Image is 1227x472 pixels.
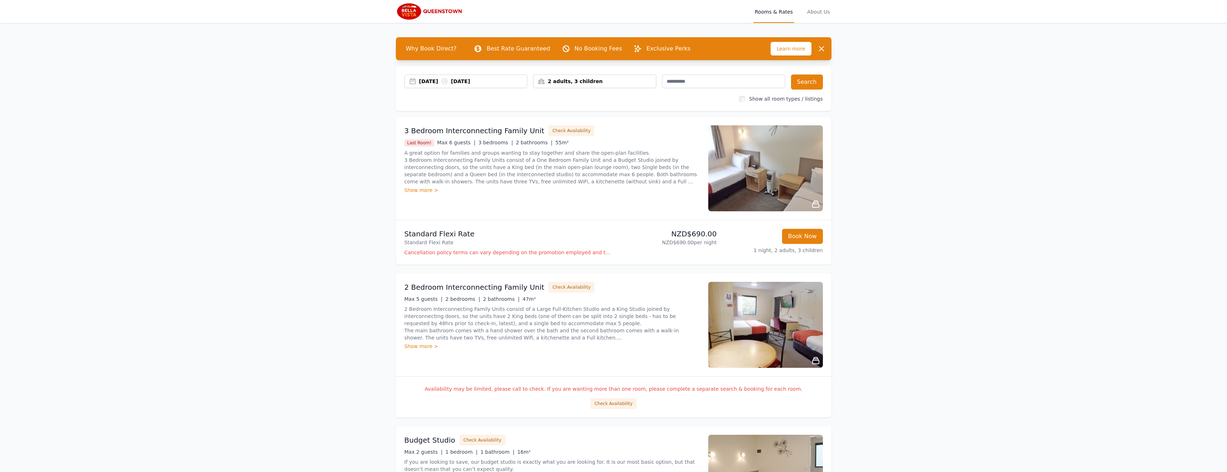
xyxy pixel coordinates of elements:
span: 2 bedrooms | [445,296,480,302]
p: NZD$690.00 [617,229,717,239]
span: 16m² [517,449,531,455]
span: Why Book Direct? [400,42,462,56]
button: Check Availability [590,398,636,409]
p: Cancellation policy terms can vary depending on the promotion employed and the time of stay of th... [404,249,611,256]
span: 1 bedroom | [445,449,478,455]
span: Max 2 guests | [404,449,443,455]
p: 1 night, 2 adults, 3 children [723,247,823,254]
p: 2 Bedroom Interconnecting Family Units consist of a Large Full-Kitchen Studio and a King Studio j... [404,305,700,341]
button: Book Now [782,229,823,244]
p: Best Rate Guaranteed [487,44,550,53]
p: A great option for families and groups wanting to stay together and share the open-plan facilitie... [404,149,700,185]
div: Show more > [404,187,700,194]
p: NZD$690.00 per night [617,239,717,246]
span: 2 bathrooms | [483,296,519,302]
span: 47m² [523,296,536,302]
span: 2 bathrooms | [516,140,552,145]
span: 1 bathroom | [480,449,514,455]
button: Check Availability [548,125,594,136]
p: Standard Flexi Rate [404,229,611,239]
h3: Budget Studio [404,435,455,445]
div: 2 adults, 3 children [533,78,656,85]
h3: 3 Bedroom Interconnecting Family Unit [404,126,545,136]
span: Max 5 guests | [404,296,443,302]
div: [DATE] [DATE] [419,78,527,85]
p: Standard Flexi Rate [404,239,611,246]
span: Learn more [771,42,811,56]
h3: 2 Bedroom Interconnecting Family Unit [404,282,545,292]
p: Availability may be limited, please call to check. If you are wanting more than one room, please ... [404,385,823,392]
button: Check Availability [460,435,505,445]
p: No Booking Fees [575,44,622,53]
label: Show all room types / listings [749,96,823,102]
span: 3 bedrooms | [478,140,513,145]
img: Bella Vista Queenstown [396,3,465,20]
button: Check Availability [548,282,594,293]
p: Exclusive Perks [646,44,690,53]
span: Max 6 guests | [437,140,475,145]
button: Search [791,74,823,90]
div: Show more > [404,343,700,350]
span: 55m² [555,140,569,145]
span: Last Room! [404,139,435,146]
